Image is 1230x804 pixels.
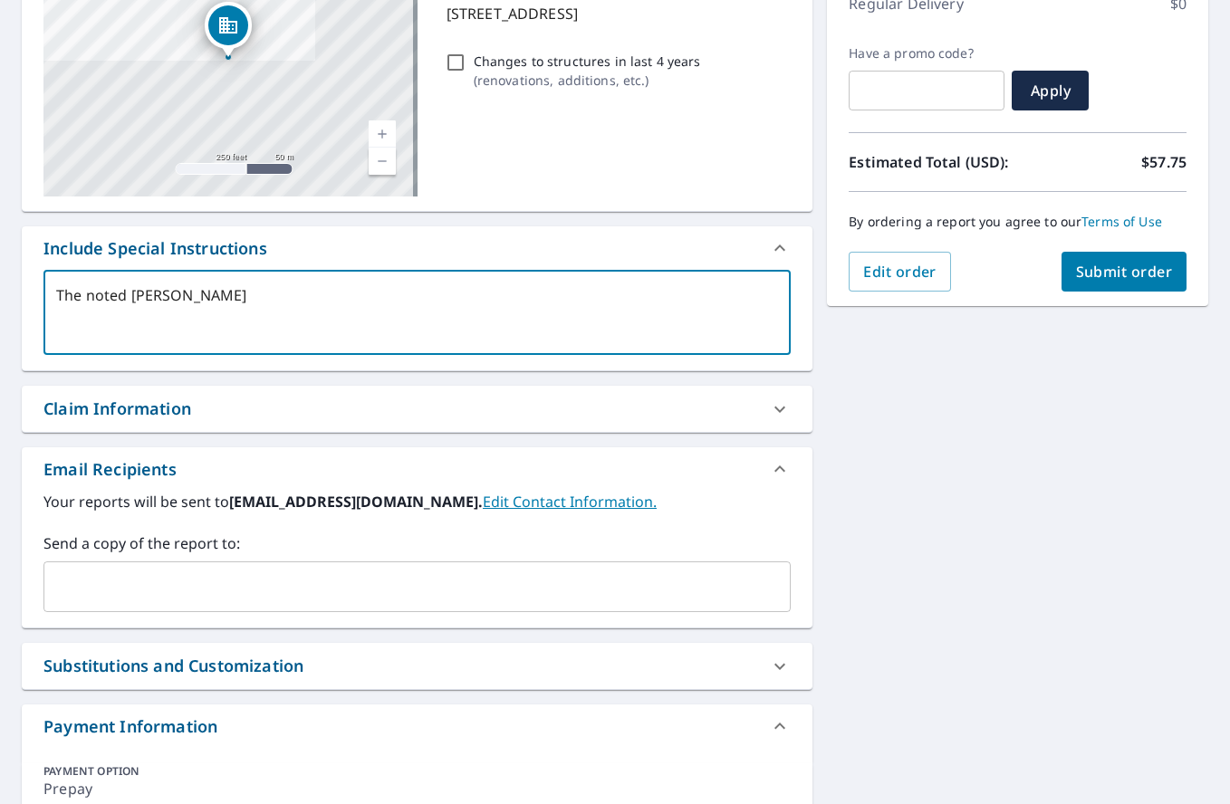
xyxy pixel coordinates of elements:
div: Include Special Instructions [43,236,267,261]
button: Apply [1012,71,1089,110]
a: Current Level 17, Zoom Out [369,148,396,175]
span: Apply [1026,81,1074,100]
p: Estimated Total (USD): [849,151,1017,173]
span: Submit order [1076,262,1173,282]
a: EditContactInfo [483,492,657,512]
div: Substitutions and Customization [22,643,812,689]
div: Claim Information [22,386,812,432]
div: Payment Information [22,704,812,748]
label: Send a copy of the report to: [43,532,791,554]
div: PAYMENT OPTION [43,763,791,779]
a: Current Level 17, Zoom In [369,120,396,148]
p: By ordering a report you agree to our [849,214,1187,230]
p: Changes to structures in last 4 years [474,52,701,71]
p: [STREET_ADDRESS] [447,3,784,24]
div: Claim Information [43,397,191,421]
div: Substitutions and Customization [43,654,303,678]
div: Email Recipients [22,447,812,491]
div: Payment Information [43,714,217,739]
label: Your reports will be sent to [43,491,791,512]
button: Submit order [1062,252,1187,292]
span: Edit order [863,262,937,282]
p: ( renovations, additions, etc. ) [474,71,701,90]
div: Dropped pin, building 1, Commercial property, 3001 5th Ave S Birmingham, AL 35233 [205,2,252,58]
label: Have a promo code? [849,45,1004,62]
b: [EMAIL_ADDRESS][DOMAIN_NAME]. [229,492,483,512]
textarea: The noted [PERSON_NAME] [56,287,778,339]
a: Terms of Use [1081,213,1162,230]
div: Email Recipients [43,457,177,482]
div: Include Special Instructions [22,226,812,270]
p: $57.75 [1141,151,1187,173]
button: Edit order [849,252,951,292]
